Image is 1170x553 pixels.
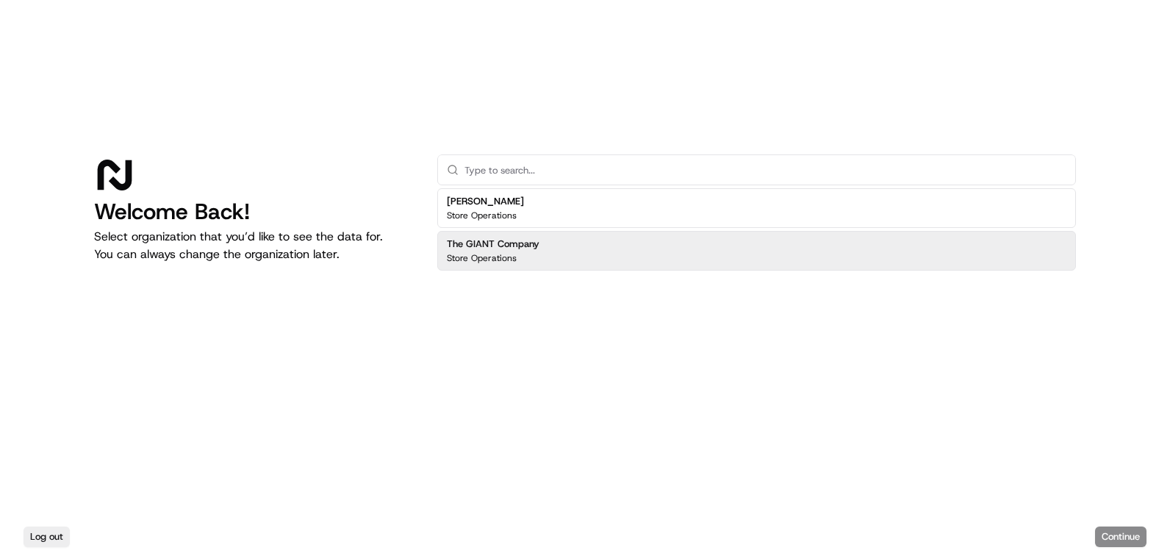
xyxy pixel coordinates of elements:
[447,238,539,251] h2: The GIANT Company
[437,185,1076,274] div: Suggestions
[447,195,524,208] h2: [PERSON_NAME]
[464,155,1066,185] input: Type to search...
[94,199,414,225] h1: Welcome Back!
[447,252,517,264] p: Store Operations
[94,228,414,263] p: Select organization that you’d like to see the data for. You can always change the organization l...
[24,527,70,547] button: Log out
[447,210,517,221] p: Store Operations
